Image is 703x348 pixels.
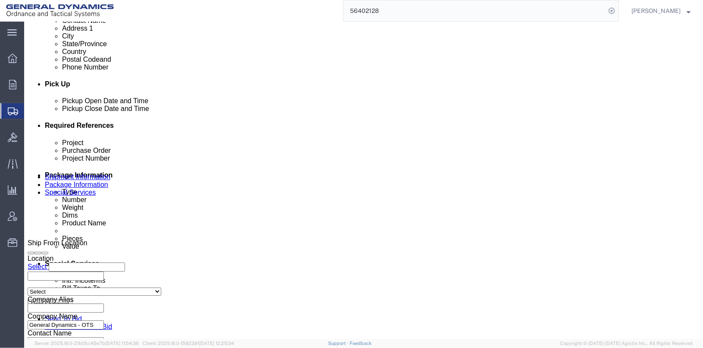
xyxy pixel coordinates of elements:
[105,341,139,346] span: [DATE] 11:54:36
[631,6,691,16] button: [PERSON_NAME]
[6,4,114,17] img: logo
[350,341,372,346] a: Feedback
[328,341,350,346] a: Support
[344,0,606,21] input: Search for shipment number, reference number
[143,341,234,346] span: Client: 2025.16.0-1592391
[24,22,703,339] iframe: FS Legacy Container
[199,341,234,346] span: [DATE] 12:25:34
[560,340,693,347] span: Copyright © [DATE]-[DATE] Agistix Inc., All Rights Reserved
[34,341,139,346] span: Server: 2025.16.0-21b0bc45e7b
[631,6,681,16] span: Tim Schaffer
